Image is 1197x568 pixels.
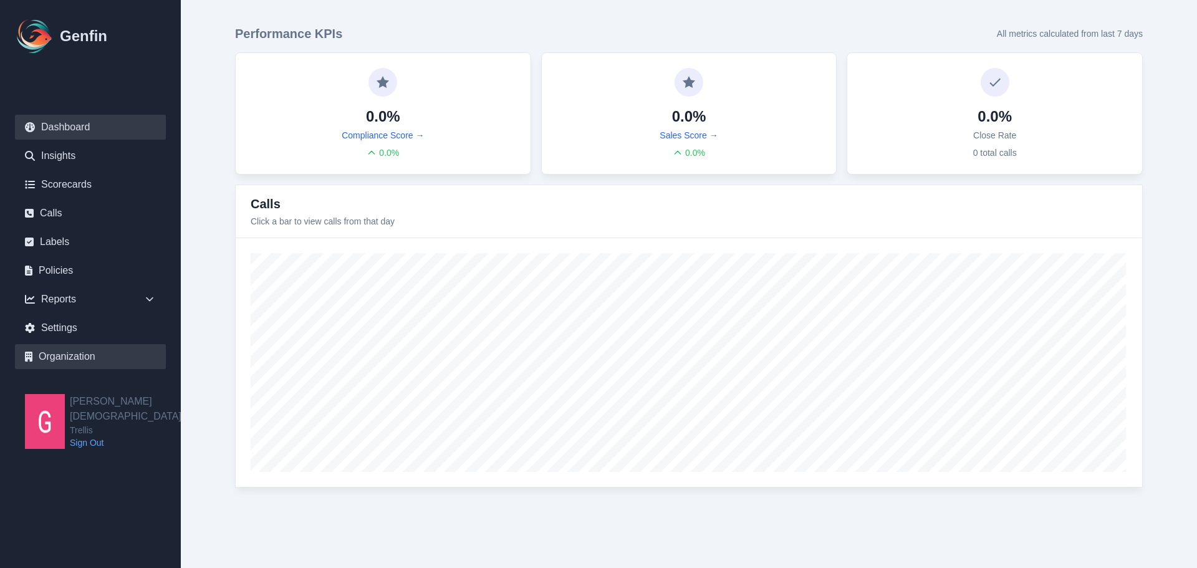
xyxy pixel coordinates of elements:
h2: [PERSON_NAME][DEMOGRAPHIC_DATA] [70,394,181,424]
h3: Performance KPIs [235,25,342,42]
a: Organization [15,344,166,369]
p: Click a bar to view calls from that day [251,215,395,228]
div: 0.0 % [367,147,399,159]
p: Close Rate [973,129,1016,142]
h1: Genfin [60,26,107,46]
p: All metrics calculated from last 7 days [997,27,1143,40]
p: 0 total calls [973,147,1017,159]
img: Greg Christen [25,394,65,449]
a: Labels [15,229,166,254]
a: Calls [15,201,166,226]
a: Policies [15,258,166,283]
a: Compliance Score → [342,129,424,142]
a: Insights [15,143,166,168]
div: 0.0 % [673,147,705,159]
span: Trellis [70,424,181,436]
a: Sales Score → [660,129,718,142]
a: Scorecards [15,172,166,197]
img: Logo [15,16,55,56]
a: Dashboard [15,115,166,140]
h4: 0.0% [978,107,1012,127]
a: Sign Out [70,436,181,449]
div: Reports [15,287,166,312]
h4: 0.0% [366,107,400,127]
a: Settings [15,315,166,340]
h4: 0.0% [672,107,706,127]
h3: Calls [251,195,395,213]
